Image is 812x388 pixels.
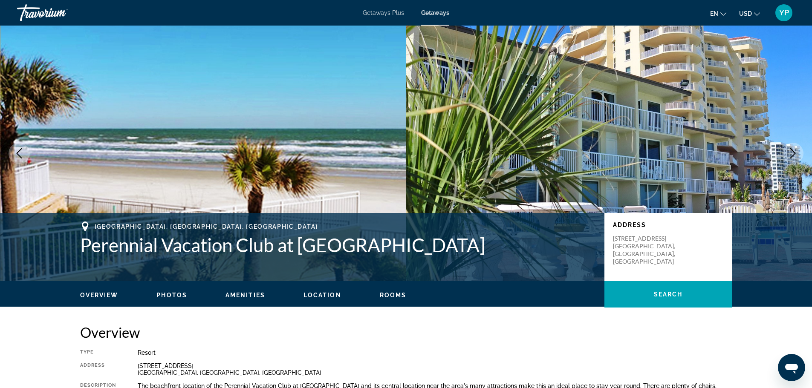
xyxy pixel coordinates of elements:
[9,143,30,164] button: Previous image
[80,349,116,356] div: Type
[303,292,341,299] span: Location
[739,7,760,20] button: Change currency
[710,10,718,17] span: en
[17,2,102,24] a: Travorium
[773,4,795,22] button: User Menu
[303,291,341,299] button: Location
[156,292,187,299] span: Photos
[380,291,407,299] button: Rooms
[779,9,789,17] span: YP
[778,354,805,381] iframe: Button to launch messaging window
[80,292,118,299] span: Overview
[138,362,732,376] div: [STREET_ADDRESS] [GEOGRAPHIC_DATA], [GEOGRAPHIC_DATA], [GEOGRAPHIC_DATA]
[225,291,265,299] button: Amenities
[156,291,187,299] button: Photos
[613,221,724,228] p: Address
[225,292,265,299] span: Amenities
[710,7,726,20] button: Change language
[782,143,803,164] button: Next image
[138,349,732,356] div: Resort
[95,223,318,230] span: [GEOGRAPHIC_DATA], [GEOGRAPHIC_DATA], [GEOGRAPHIC_DATA]
[654,291,683,298] span: Search
[80,291,118,299] button: Overview
[80,234,596,256] h1: Perennial Vacation Club at [GEOGRAPHIC_DATA]
[80,362,116,376] div: Address
[613,235,681,265] p: [STREET_ADDRESS] [GEOGRAPHIC_DATA], [GEOGRAPHIC_DATA], [GEOGRAPHIC_DATA]
[80,324,732,341] h2: Overview
[363,9,404,16] a: Getaways Plus
[604,281,732,308] button: Search
[380,292,407,299] span: Rooms
[739,10,752,17] span: USD
[421,9,449,16] a: Getaways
